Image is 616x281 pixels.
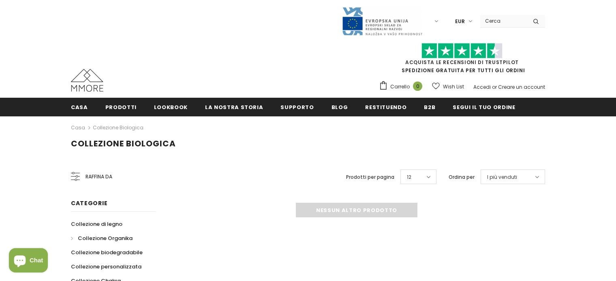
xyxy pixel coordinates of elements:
a: Restituendo [365,98,406,116]
span: Lookbook [154,103,188,111]
span: Collezione biodegradabile [71,249,143,256]
a: Casa [71,98,88,116]
a: Javni Razpis [342,17,423,24]
a: supporto [280,98,314,116]
a: Casa [71,123,85,133]
inbox-online-store-chat: Shopify online store chat [6,248,50,275]
a: Lookbook [154,98,188,116]
span: Collezione biologica [71,138,176,149]
a: Accedi [473,84,491,90]
span: La nostra storia [205,103,263,111]
span: Collezione di legno [71,220,122,228]
a: Creare un account [498,84,545,90]
label: Ordina per [449,173,475,181]
span: 0 [413,82,422,91]
img: Casi MMORE [71,69,103,92]
span: Blog [332,103,348,111]
span: B2B [424,103,435,111]
span: 12 [407,173,411,181]
span: Carrello [390,83,410,91]
span: supporto [280,103,314,111]
span: I più venduti [487,173,517,181]
span: SPEDIZIONE GRATUITA PER TUTTI GLI ORDINI [379,47,545,74]
img: Javni Razpis [342,6,423,36]
a: Collezione biologica [93,124,143,131]
a: Blog [332,98,348,116]
a: Collezione di legno [71,217,122,231]
span: Categorie [71,199,107,207]
a: Acquista le recensioni di TrustPilot [405,59,519,66]
span: Collezione Organika [78,234,133,242]
span: Restituendo [365,103,406,111]
a: Collezione personalizzata [71,260,141,274]
a: La nostra storia [205,98,263,116]
span: EUR [455,17,465,26]
a: Segui il tuo ordine [453,98,515,116]
a: Prodotti [105,98,137,116]
a: Collezione Organika [71,231,133,245]
span: Prodotti [105,103,137,111]
span: Collezione personalizzata [71,263,141,270]
span: Raffina da [86,172,112,181]
img: Fidati di Pilot Stars [421,43,503,59]
span: Segui il tuo ordine [453,103,515,111]
label: Prodotti per pagina [346,173,394,181]
span: Casa [71,103,88,111]
input: Search Site [480,15,527,27]
a: Wish List [432,79,464,94]
a: B2B [424,98,435,116]
a: Collezione biodegradabile [71,245,143,260]
span: Wish List [443,83,464,91]
a: Carrello 0 [379,81,426,93]
span: or [492,84,497,90]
